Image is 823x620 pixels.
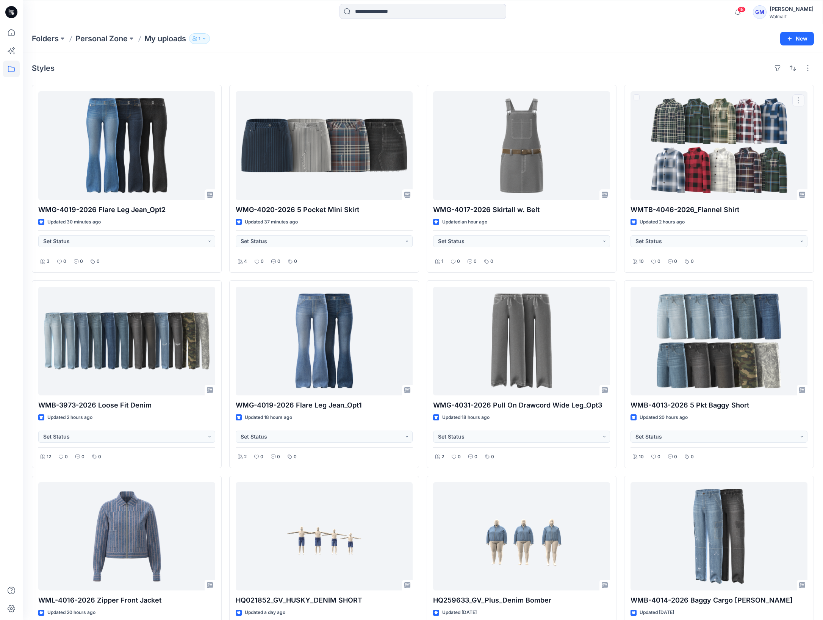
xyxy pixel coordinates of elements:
p: WMB-4014-2026 Baggy Cargo [PERSON_NAME] [631,595,807,606]
p: 1 [199,34,200,43]
p: 3 [47,258,50,265]
p: 0 [657,258,660,265]
p: 1 [441,258,443,265]
a: WMG-4017-2026 Skirtall w. Belt [433,91,610,200]
a: Folders [32,33,59,44]
a: WML-4016-2026 Zipper Front Jacket [38,482,215,591]
a: HQ259633_GV_Plus_Denim Bomber [433,482,610,591]
p: Updated 20 hours ago [47,609,95,617]
a: WMG-4031-2026 Pull On Drawcord Wide Leg_Opt3 [433,287,610,395]
p: Updated 18 hours ago [442,414,490,422]
p: 0 [277,453,280,461]
a: WMG-4020-2026 5 Pocket Mini Skirt [236,91,413,200]
a: WMB-4013-2026 5 Pkt Baggy Short [631,287,807,395]
p: 10 [639,453,644,461]
a: WMB-3973-2026 Loose Fit Denim [38,287,215,395]
p: 0 [80,258,83,265]
p: WMG-4019-2026 Flare Leg Jean_Opt2 [38,205,215,215]
p: 4 [244,258,247,265]
a: WMG-4019-2026 Flare Leg Jean_Opt2 [38,91,215,200]
p: WML-4016-2026 Zipper Front Jacket [38,595,215,606]
p: WMB-4013-2026 5 Pkt Baggy Short [631,400,807,411]
p: WMG-4020-2026 5 Pocket Mini Skirt [236,205,413,215]
div: GM [753,5,767,19]
p: 0 [63,258,66,265]
p: 0 [294,258,297,265]
p: My uploads [144,33,186,44]
p: 0 [260,453,263,461]
p: WMB-3973-2026 Loose Fit Denim [38,400,215,411]
p: WMG-4031-2026 Pull On Drawcord Wide Leg_Opt3 [433,400,610,411]
p: HQ021852_GV_HUSKY_DENIM SHORT [236,595,413,606]
p: 10 [639,258,644,265]
p: Updated 30 minutes ago [47,218,101,226]
p: 0 [691,453,694,461]
p: 0 [65,453,68,461]
button: 1 [189,33,210,44]
p: 0 [457,258,460,265]
p: 12 [47,453,51,461]
p: 0 [294,453,297,461]
p: Updated 2 hours ago [640,218,685,226]
a: WMTB-4046-2026_Flannel Shirt [631,91,807,200]
p: WMG-4019-2026 Flare Leg Jean_Opt1 [236,400,413,411]
p: 0 [674,258,677,265]
p: 0 [97,258,100,265]
p: Updated an hour ago [442,218,487,226]
p: 0 [81,453,84,461]
p: 0 [474,258,477,265]
a: WMB-4014-2026 Baggy Cargo Jean [631,482,807,591]
p: Updated 2 hours ago [47,414,92,422]
p: Updated 20 hours ago [640,414,688,422]
p: WMG-4017-2026 Skirtall w. Belt [433,205,610,215]
p: Updated 18 hours ago [245,414,292,422]
p: 0 [691,258,694,265]
p: 2 [244,453,247,461]
span: 18 [737,6,746,12]
p: Updated 37 minutes ago [245,218,298,226]
a: WMG-4019-2026 Flare Leg Jean_Opt1 [236,287,413,395]
p: Updated [DATE] [640,609,674,617]
p: Updated [DATE] [442,609,477,617]
div: Walmart [770,14,814,19]
p: WMTB-4046-2026_Flannel Shirt [631,205,807,215]
p: Updated a day ago [245,609,285,617]
button: New [780,32,814,45]
p: 0 [261,258,264,265]
p: 0 [674,453,677,461]
p: 0 [491,453,494,461]
p: 0 [474,453,477,461]
a: HQ021852_GV_HUSKY_DENIM SHORT [236,482,413,591]
p: HQ259633_GV_Plus_Denim Bomber [433,595,610,606]
p: 0 [277,258,280,265]
a: Personal Zone [75,33,128,44]
p: 0 [657,453,660,461]
h4: Styles [32,64,55,73]
p: 0 [98,453,101,461]
p: 0 [458,453,461,461]
div: [PERSON_NAME] [770,5,814,14]
p: 2 [441,453,444,461]
p: 0 [490,258,493,265]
